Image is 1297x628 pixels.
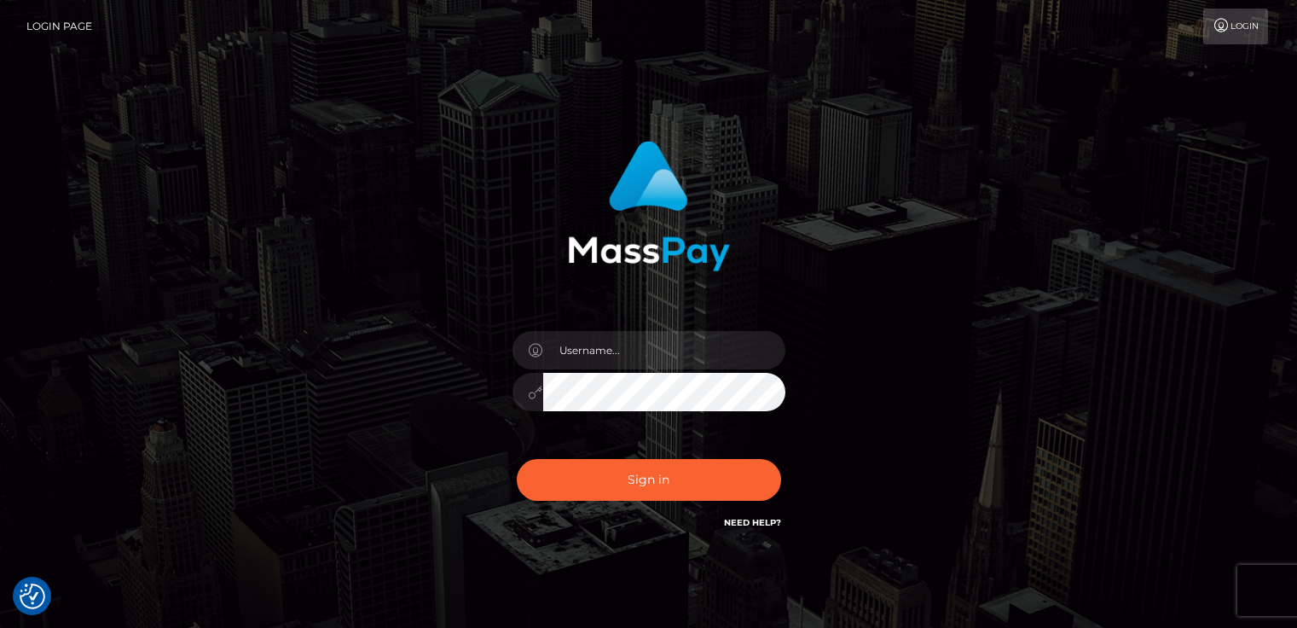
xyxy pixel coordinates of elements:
img: MassPay Login [568,141,730,271]
a: Login Page [26,9,92,44]
button: Consent Preferences [20,584,45,609]
a: Need Help? [724,517,781,528]
img: Revisit consent button [20,584,45,609]
input: Username... [543,331,785,369]
button: Sign in [517,459,781,501]
a: Login [1203,9,1268,44]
